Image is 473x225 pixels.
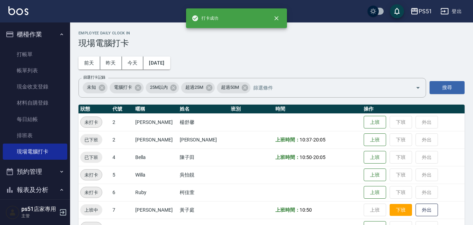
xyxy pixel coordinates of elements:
[229,105,273,114] th: 班別
[217,84,243,91] span: 超過50M
[8,6,28,15] img: Logo
[83,84,100,91] span: 未知
[178,184,229,201] td: 柯佳萱
[111,105,133,114] th: 代號
[300,207,312,213] span: 10:50
[133,105,178,114] th: 暱稱
[122,57,144,70] button: 今天
[3,95,67,111] a: 材料自購登錄
[407,4,435,19] button: PS51
[80,206,102,214] span: 上班中
[78,105,111,114] th: 狀態
[133,166,178,184] td: Willa
[438,5,465,18] button: 登出
[111,184,133,201] td: 6
[3,79,67,95] a: 現金收支登錄
[78,57,100,70] button: 前天
[269,11,284,26] button: close
[133,131,178,148] td: [PERSON_NAME]
[274,105,362,114] th: 時間
[275,137,300,143] b: 上班時間：
[3,163,67,181] button: 預約管理
[178,148,229,166] td: 陳子田
[3,62,67,79] a: 帳單列表
[83,82,108,93] div: 未知
[111,201,133,219] td: 7
[313,137,325,143] span: 20:05
[364,168,386,181] button: 上班
[412,82,424,93] button: Open
[274,131,362,148] td: -
[362,105,465,114] th: 操作
[430,81,465,94] button: 搜尋
[3,46,67,62] a: 打帳單
[364,186,386,199] button: 上班
[133,184,178,201] td: Ruby
[178,166,229,184] td: 吳怡靚
[274,148,362,166] td: -
[3,25,67,44] button: 櫃檯作業
[100,57,122,70] button: 昨天
[111,166,133,184] td: 5
[110,84,136,91] span: 電腦打卡
[21,206,57,213] h5: ps51店家專用
[252,81,403,94] input: 篩選條件
[3,127,67,144] a: 排班表
[111,113,133,131] td: 2
[146,82,179,93] div: 25M以內
[83,75,105,80] label: 篩選打卡記錄
[178,105,229,114] th: 姓名
[181,82,215,93] div: 超過25M
[192,15,218,22] span: 打卡成功
[300,137,312,143] span: 10:37
[3,144,67,160] a: 現場電腦打卡
[78,31,465,35] h2: Employee Daily Clock In
[390,4,404,18] button: save
[181,84,207,91] span: 超過25M
[80,136,102,144] span: 已下班
[364,116,386,129] button: 上班
[110,82,144,93] div: 電腦打卡
[111,148,133,166] td: 4
[364,133,386,146] button: 上班
[133,148,178,166] td: Bella
[111,131,133,148] td: 2
[80,154,102,161] span: 已下班
[81,119,102,126] span: 未打卡
[78,38,465,48] h3: 現場電腦打卡
[81,189,102,196] span: 未打卡
[275,154,300,160] b: 上班時間：
[416,204,438,217] button: 外出
[3,111,67,127] a: 每日結帳
[178,131,229,148] td: [PERSON_NAME]
[21,213,57,219] p: 主管
[81,171,102,179] span: 未打卡
[3,181,67,199] button: 報表及分析
[143,57,170,70] button: [DATE]
[419,7,432,16] div: PS51
[364,151,386,164] button: 上班
[313,154,325,160] span: 20:05
[178,201,229,219] td: 黃子庭
[146,84,172,91] span: 25M以內
[6,205,20,219] img: Person
[133,201,178,219] td: [PERSON_NAME]
[390,204,412,216] button: 下班
[133,113,178,131] td: [PERSON_NAME]
[275,207,300,213] b: 上班時間：
[178,113,229,131] td: 楊舒馨
[217,82,251,93] div: 超過50M
[300,154,312,160] span: 10:50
